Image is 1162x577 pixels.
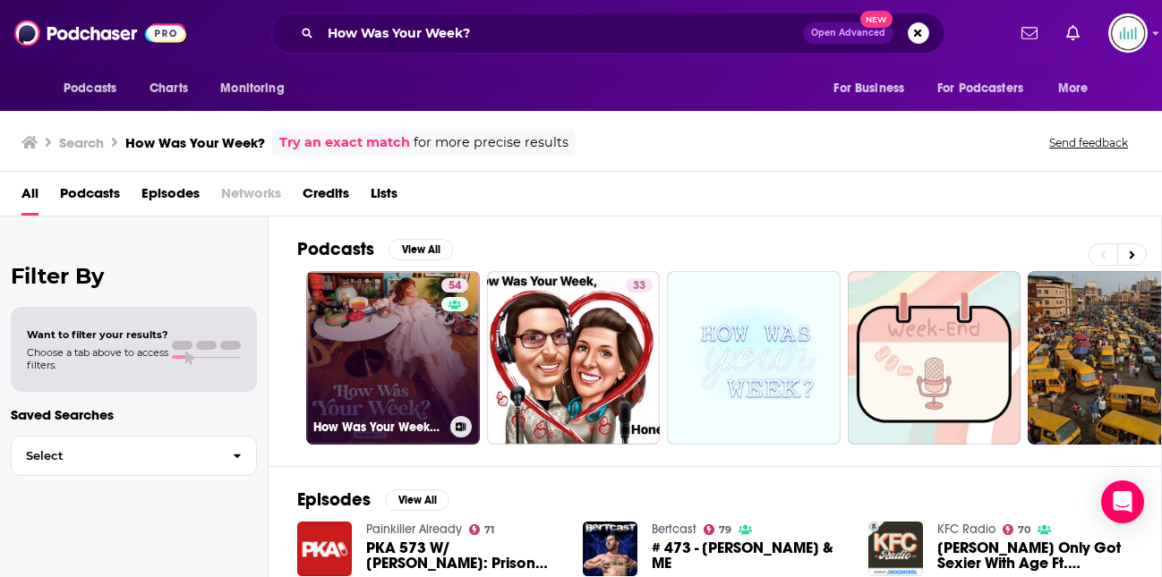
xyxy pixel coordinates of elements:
[141,179,200,216] a: Episodes
[652,522,696,537] a: Bertcast
[626,278,653,293] a: 33
[303,179,349,216] a: Credits
[11,263,257,289] h2: Filter By
[1059,18,1087,48] a: Show notifications dropdown
[11,436,257,476] button: Select
[59,134,104,151] h3: Search
[1108,13,1148,53] img: User Profile
[937,76,1023,101] span: For Podcasters
[860,11,893,28] span: New
[12,450,218,462] span: Select
[937,522,995,537] a: KFC Radio
[821,72,927,106] button: open menu
[1014,18,1045,48] a: Show notifications dropdown
[484,526,494,534] span: 71
[366,540,561,571] a: PKA 573 W/ Josh Pillault: Prison Body Mod, Honey Bun Scheme, Boomer Moments
[14,16,186,50] img: Podchaser - Follow, Share and Rate Podcasts
[704,524,732,535] a: 79
[51,72,140,106] button: open menu
[138,72,199,106] a: Charts
[868,522,923,576] img: Betty White Only Got Sexier With Age Ft. Joe DeRosa and Eagle Witt
[366,522,462,537] a: Painkiller Already
[313,420,443,435] h3: How Was Your Week? with [PERSON_NAME]
[220,76,284,101] span: Monitoring
[279,132,410,153] a: Try an exact match
[583,522,637,576] img: # 473 - Whitney Cummings & ME
[633,277,645,295] span: 33
[652,540,847,571] span: # 473 - [PERSON_NAME] & ME
[221,179,281,216] span: Networks
[652,540,847,571] a: # 473 - Whitney Cummings & ME
[125,134,265,151] h3: How Was Your Week?
[1018,526,1030,534] span: 70
[1003,524,1031,535] a: 70
[21,179,38,216] a: All
[320,19,803,47] input: Search podcasts, credits, & more...
[414,132,568,153] span: for more precise results
[1046,72,1111,106] button: open menu
[271,13,944,54] div: Search podcasts, credits, & more...
[1108,13,1148,53] button: Show profile menu
[371,179,397,216] a: Lists
[441,278,468,293] a: 54
[389,239,453,260] button: View All
[937,540,1132,571] a: Betty White Only Got Sexier With Age Ft. Joe DeRosa and Eagle Witt
[385,489,449,511] button: View All
[297,488,449,511] a: EpisodesView All
[297,238,374,260] h2: Podcasts
[11,406,257,423] p: Saved Searches
[1058,76,1089,101] span: More
[64,76,116,101] span: Podcasts
[937,540,1132,571] span: [PERSON_NAME] Only Got Sexier With Age Ft. [PERSON_NAME] and Eagle [PERSON_NAME]
[306,271,480,445] a: 54How Was Your Week? with [PERSON_NAME]
[926,72,1049,106] button: open menu
[833,76,904,101] span: For Business
[1044,135,1133,150] button: Send feedback
[449,277,461,295] span: 54
[366,540,561,571] span: PKA 573 W/ [PERSON_NAME]: Prison Body Mod, Honey Bun Scheme, Boomer Moments
[27,346,168,371] span: Choose a tab above to access filters.
[803,22,893,44] button: Open AdvancedNew
[469,524,495,535] a: 71
[150,76,188,101] span: Charts
[297,488,371,511] h2: Episodes
[60,179,120,216] a: Podcasts
[1101,480,1144,523] div: Open Intercom Messenger
[719,526,731,534] span: 79
[487,271,661,445] a: 33
[1108,13,1148,53] span: Logged in as podglomerate
[297,238,453,260] a: PodcastsView All
[208,72,307,106] button: open menu
[27,328,168,341] span: Want to filter your results?
[297,522,352,576] img: PKA 573 W/ Josh Pillault: Prison Body Mod, Honey Bun Scheme, Boomer Moments
[811,29,885,38] span: Open Advanced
